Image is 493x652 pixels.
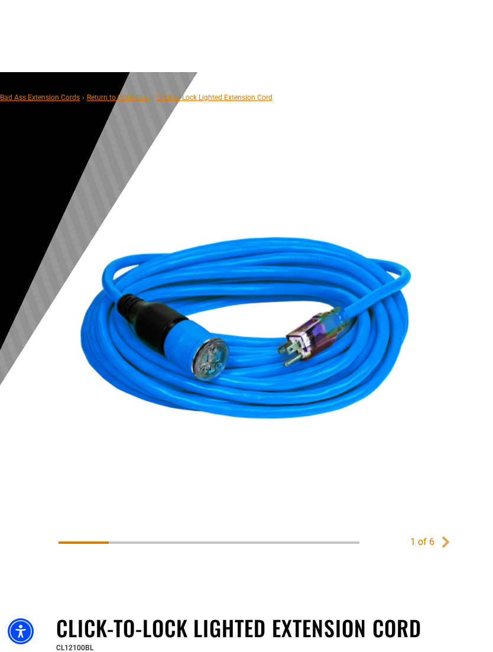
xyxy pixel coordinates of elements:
[152,93,154,102] span: ›
[87,93,150,102] a: Return to Collection
[157,93,273,102] span: Click-to-Lock Lighted Extension Cord
[82,93,85,102] span: ›
[8,618,34,644] div: Accessibility Menu
[440,536,452,548] a: Next
[56,615,484,640] h1: Click-to-Lock Lighted Extension Cord
[56,644,93,652] span: CL12100BL
[59,148,434,524] img: blue
[410,535,434,549] div: 1 of 6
